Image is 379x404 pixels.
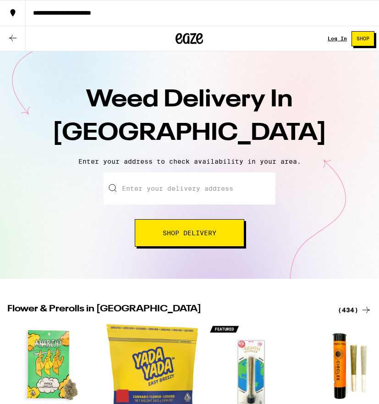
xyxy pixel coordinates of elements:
span: [GEOGRAPHIC_DATA] [52,122,327,145]
button: Shop [352,31,374,46]
button: Shop Delivery [135,219,244,247]
a: (434) [338,304,372,315]
span: Shop [357,36,369,41]
p: Enter your address to check availability in your area. [9,158,370,165]
div: Log In [328,36,347,41]
input: Enter your delivery address [104,172,275,205]
span: Shop Delivery [163,230,216,236]
h1: Weed Delivery In [29,83,350,150]
h2: Flower & Prerolls in [GEOGRAPHIC_DATA] [7,304,327,315]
